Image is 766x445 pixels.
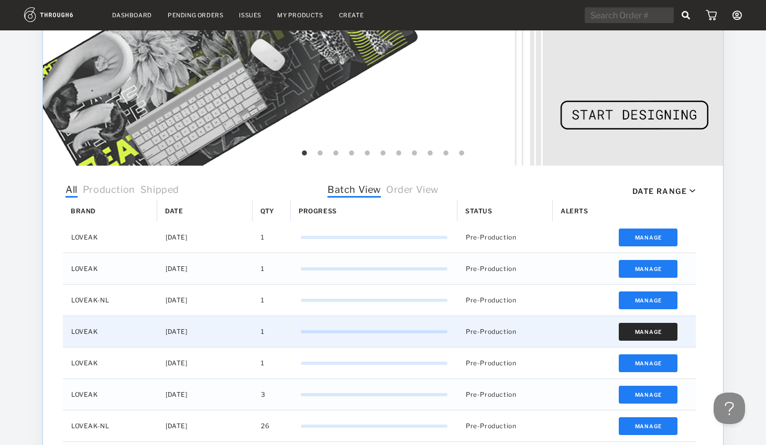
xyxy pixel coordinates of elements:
div: Pre-Production [457,285,553,316]
a: Pending Orders [168,12,223,19]
button: Manage [619,354,678,372]
button: Manage [619,229,678,246]
div: Press SPACE to select this row. [63,410,696,442]
div: Press SPACE to select this row. [63,379,696,410]
button: 10 [441,148,451,159]
button: Manage [619,386,678,404]
span: Order View [386,184,439,198]
button: Manage [619,417,678,435]
div: Press SPACE to select this row. [63,253,696,285]
button: 11 [456,148,467,159]
button: 3 [331,148,341,159]
div: Pre-Production [457,410,553,441]
div: [DATE] [157,253,253,284]
img: logo.1c10ca64.svg [24,7,96,22]
span: Alerts [561,207,588,215]
button: Manage [619,291,678,309]
span: All [65,184,78,198]
button: 4 [346,148,357,159]
button: 2 [315,148,325,159]
div: [DATE] [157,410,253,441]
div: LOVEAK [63,316,157,347]
span: Brand [71,207,96,215]
button: 1 [299,148,310,159]
button: 7 [393,148,404,159]
div: LOVEAK-NL [63,410,157,441]
div: [DATE] [157,285,253,316]
span: Production [83,184,135,198]
span: 3 [261,388,266,401]
iframe: Toggle Customer Support [714,393,745,424]
a: Dashboard [112,12,152,19]
button: 9 [425,148,435,159]
button: Manage [619,260,678,278]
input: Search Order # [585,7,674,23]
span: Qty [260,207,275,215]
div: LOVEAK [63,348,157,378]
div: LOVEAK [63,222,157,253]
div: [DATE] [157,348,253,378]
div: LOVEAK-NL [63,285,157,316]
button: 5 [362,148,373,159]
span: 1 [261,294,265,307]
button: 8 [409,148,420,159]
span: 1 [261,231,265,244]
div: [DATE] [157,222,253,253]
div: Press SPACE to select this row. [63,285,696,316]
span: Status [465,207,493,215]
a: Create [339,12,364,19]
div: Pre-Production [457,316,553,347]
img: icon_cart.dab5cea1.svg [706,10,717,20]
span: Progress [299,207,337,215]
span: Date [165,207,183,215]
div: [DATE] [157,379,253,410]
div: Press SPACE to select this row. [63,316,696,348]
div: LOVEAK [63,253,157,284]
a: My Products [277,12,323,19]
span: 1 [261,262,265,276]
div: Pre-Production [457,348,553,378]
div: LOVEAK [63,379,157,410]
div: Press SPACE to select this row. [63,222,696,253]
span: Batch View [327,184,381,198]
div: Date Range [632,187,687,196]
img: icon_caret_down_black.69fb8af9.svg [690,189,695,193]
a: Issues [239,12,261,19]
div: Pre-Production [457,222,553,253]
button: Manage [619,323,678,341]
div: Press SPACE to select this row. [63,348,696,379]
span: 1 [261,356,265,370]
span: 26 [261,419,269,433]
div: Pre-Production [457,253,553,284]
button: 6 [378,148,388,159]
span: Shipped [140,184,179,198]
div: [DATE] [157,316,253,347]
div: Pre-Production [457,379,553,410]
span: 1 [261,325,265,339]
